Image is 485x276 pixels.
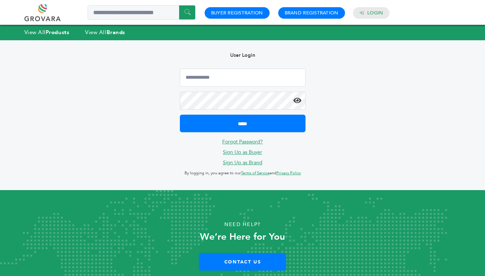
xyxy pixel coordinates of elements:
b: User Login [230,52,255,59]
a: Sign Up as Buyer [223,149,262,156]
a: Buyer Registration [211,10,263,16]
a: Terms of Service [241,170,270,176]
p: Need Help? [24,219,461,230]
a: View AllProducts [24,29,70,36]
a: Login [367,10,383,16]
strong: Brands [107,29,125,36]
a: Sign Up as Brand [223,159,262,166]
p: By logging in, you agree to our and [180,169,306,178]
a: View AllBrands [85,29,125,36]
strong: We’re Here for You [200,230,285,243]
a: Forgot Password? [222,138,263,145]
strong: Products [46,29,69,36]
a: Brand Registration [285,10,339,16]
a: Contact Us [199,253,286,271]
input: Email Address [180,69,306,87]
input: Search a product or brand... [88,5,195,20]
input: Password [180,92,306,110]
a: Privacy Policy [276,170,301,176]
